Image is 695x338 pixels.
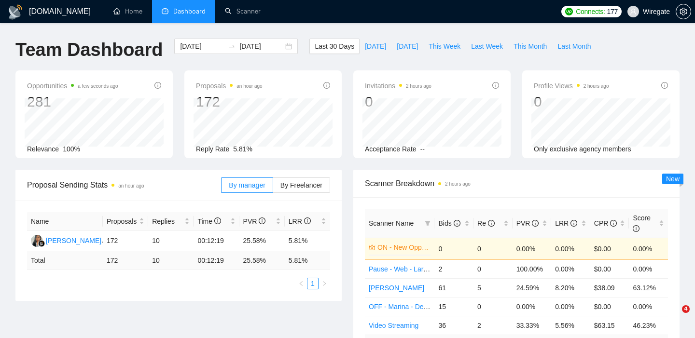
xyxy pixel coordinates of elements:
span: info-circle [492,82,499,89]
span: Bids [438,219,460,227]
input: Start date [180,41,224,52]
span: LRR [555,219,577,227]
td: 0 [434,238,473,259]
td: $0.00 [590,238,629,259]
img: upwork-logo.png [565,8,573,15]
span: info-circle [532,220,539,227]
button: right [319,278,330,289]
td: 0 [473,259,513,278]
span: Dashboard [173,7,206,15]
time: a few seconds ago [78,83,118,89]
td: 25.58 % [239,251,285,270]
span: info-circle [488,220,495,227]
td: 0.00% [629,259,668,278]
div: 0 [365,93,431,111]
th: Name [27,212,103,231]
td: 5.81% [285,231,330,251]
td: Total [27,251,103,270]
span: PVR [243,217,266,225]
a: 1 [307,278,318,289]
a: GA[PERSON_NAME] [31,236,101,244]
button: Last 30 Days [309,39,360,54]
span: Re [477,219,495,227]
td: 33.33% [513,316,552,335]
button: setting [676,4,691,19]
td: 36 [434,316,473,335]
td: $38.09 [590,278,629,297]
span: filter [425,220,431,226]
th: Proposals [103,212,148,231]
button: Last Month [552,39,596,54]
span: Proposals [107,216,137,227]
span: Relevance [27,145,59,153]
td: 2 [473,316,513,335]
a: Pause - Web - Laravel [369,265,436,273]
a: ON - New Opportunities [377,242,429,253]
span: info-circle [154,82,161,89]
time: an hour ago [118,183,144,189]
div: [PERSON_NAME] [46,235,101,246]
li: Previous Page [295,278,307,289]
span: 5.81% [233,145,252,153]
span: left [298,281,304,286]
span: info-circle [633,225,639,232]
td: 8.20% [551,278,590,297]
span: By Freelancer [280,181,322,189]
a: [PERSON_NAME] [369,284,424,292]
td: 46.23% [629,316,668,335]
span: dashboard [162,8,168,14]
td: 0.00% [629,297,668,316]
button: This Month [508,39,552,54]
span: info-circle [304,217,311,224]
img: GA [31,235,43,247]
span: Reply Rate [196,145,229,153]
button: left [295,278,307,289]
span: Scanner Breakdown [365,177,668,189]
time: 2 hours ago [584,83,609,89]
td: 0.00% [551,238,590,259]
td: 63.12% [629,278,668,297]
span: Profile Views [534,80,609,92]
th: Replies [148,212,194,231]
a: OFF - Marina - DevOps [369,303,439,311]
td: 0.00% [513,297,552,316]
div: 0 [534,93,609,111]
iframe: Intercom live chat [662,305,685,328]
td: 15 [434,297,473,316]
img: gigradar-bm.png [38,240,45,247]
td: 5.81 % [285,251,330,270]
span: [DATE] [397,41,418,52]
span: Last 30 Days [315,41,354,52]
span: -- [420,145,425,153]
span: Last Month [557,41,591,52]
span: setting [676,8,691,15]
time: 2 hours ago [406,83,431,89]
span: This Month [514,41,547,52]
td: 00:12:19 [194,251,239,270]
span: Connects: [576,6,605,17]
span: info-circle [323,82,330,89]
time: 2 hours ago [445,181,471,187]
div: 172 [196,93,263,111]
span: info-circle [610,220,617,227]
span: New [666,175,680,183]
span: Last Week [471,41,503,52]
input: End date [239,41,283,52]
img: logo [8,4,23,20]
span: By manager [229,181,265,189]
span: PVR [516,219,539,227]
td: 0 [473,238,513,259]
td: 0.00% [629,238,668,259]
span: user [630,8,637,15]
td: 00:12:19 [194,231,239,251]
span: LRR [289,217,311,225]
span: Score [633,214,651,232]
td: 10 [148,251,194,270]
button: Last Week [466,39,508,54]
a: setting [676,8,691,15]
span: info-circle [454,220,460,227]
span: Time [197,217,221,225]
span: swap-right [228,42,236,50]
span: info-circle [570,220,577,227]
